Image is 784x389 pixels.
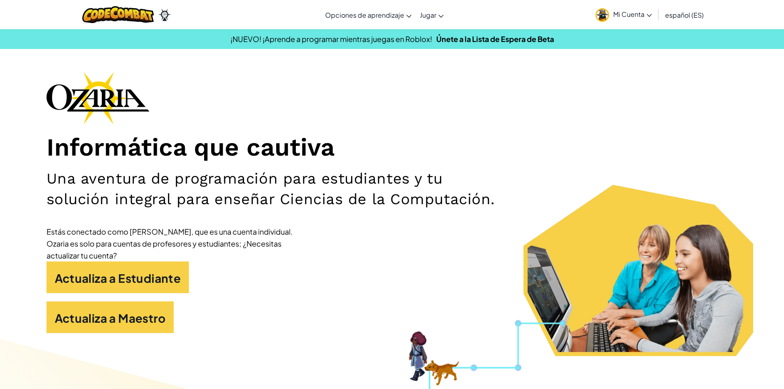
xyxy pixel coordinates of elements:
[55,271,181,285] font: Actualiza a Estudiante
[325,11,404,19] font: Opciones de aprendizaje
[596,8,609,22] img: avatar
[321,4,416,26] a: Opciones de aprendizaje
[47,227,293,260] font: Estás conectado como [PERSON_NAME], que es una cuenta individual. Ozaria es solo para cuentas de ...
[591,2,656,28] a: Mi Cuenta
[665,11,704,19] font: español (ES)
[47,72,149,124] img: Logotipo de la marca Ozaria
[47,170,495,207] font: Una aventura de programación para estudiantes y tu solución integral para enseñar Ciencias de la ...
[55,311,166,325] font: Actualiza a Maestro
[47,261,189,293] a: Actualiza a Estudiante
[230,34,432,44] font: ¡NUEVO! ¡Aprende a programar mientras juegas en Roblox!
[416,4,448,26] a: Jugar
[82,6,154,23] img: Logotipo de CodeCombat
[613,10,644,19] font: Mi Cuenta
[436,34,554,44] a: Únete a la Lista de Espera de Beta
[158,9,171,21] img: Ozaria
[661,4,708,26] a: español (ES)
[47,133,335,162] font: Informática que cautiva
[47,301,174,333] a: Actualiza a Maestro
[420,11,436,19] font: Jugar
